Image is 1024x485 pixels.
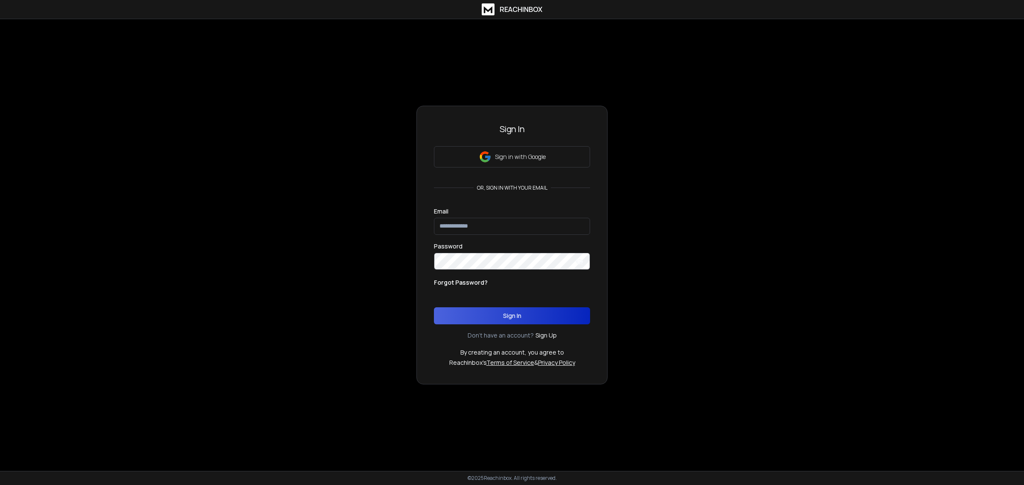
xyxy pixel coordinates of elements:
a: ReachInbox [482,3,542,15]
p: Forgot Password? [434,278,488,287]
h1: ReachInbox [500,4,542,14]
p: or, sign in with your email [474,185,551,191]
button: Sign in with Google [434,146,590,167]
img: logo [482,3,495,15]
h3: Sign In [434,123,590,135]
p: Sign in with Google [495,153,546,161]
a: Terms of Service [486,358,534,367]
p: ReachInbox's & [449,358,575,367]
p: © 2025 Reachinbox. All rights reserved. [468,475,557,482]
label: Email [434,208,448,214]
button: Sign In [434,307,590,324]
p: By creating an account, you agree to [460,348,564,357]
a: Sign Up [535,331,557,340]
a: Privacy Policy [538,358,575,367]
p: Don't have an account? [468,331,534,340]
label: Password [434,243,463,249]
